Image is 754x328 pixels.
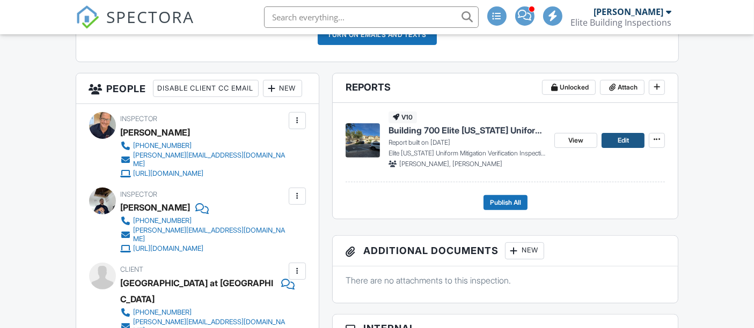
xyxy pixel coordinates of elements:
[121,115,158,123] span: Inspector
[121,265,144,273] span: Client
[134,217,192,225] div: [PHONE_NUMBER]
[121,124,191,140] div: [PERSON_NAME]
[76,5,99,29] img: The Best Home Inspection Software - Spectora
[264,6,479,28] input: Search everything...
[134,226,286,243] div: [PERSON_NAME][EMAIL_ADDRESS][DOMAIN_NAME]
[134,151,286,168] div: [PERSON_NAME][EMAIL_ADDRESS][DOMAIN_NAME]
[134,141,192,150] div: [PHONE_NUMBER]
[121,215,286,226] a: [PHONE_NUMBER]
[76,14,195,37] a: SPECTORA
[107,5,195,28] span: SPECTORA
[318,25,437,45] button: Turn on emails and texts
[263,80,302,97] div: New
[505,242,544,259] div: New
[121,275,276,307] div: [GEOGRAPHIC_DATA] at [GEOGRAPHIC_DATA]
[333,236,678,266] h3: Additional Documents
[76,73,319,104] h3: People
[134,308,192,317] div: [PHONE_NUMBER]
[153,80,259,97] div: Disable Client CC Email
[594,6,664,17] div: [PERSON_NAME]
[121,199,191,215] div: [PERSON_NAME]
[121,168,286,179] a: [URL][DOMAIN_NAME]
[121,140,286,151] a: [PHONE_NUMBER]
[121,243,286,254] a: [URL][DOMAIN_NAME]
[134,169,204,178] div: [URL][DOMAIN_NAME]
[571,17,672,28] div: Elite Building Inspections
[134,244,204,253] div: [URL][DOMAIN_NAME]
[346,274,665,286] p: There are no attachments to this inspection.
[121,226,286,243] a: [PERSON_NAME][EMAIL_ADDRESS][DOMAIN_NAME]
[121,190,158,198] span: Inspector
[121,151,286,168] a: [PERSON_NAME][EMAIL_ADDRESS][DOMAIN_NAME]
[121,307,286,318] a: [PHONE_NUMBER]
